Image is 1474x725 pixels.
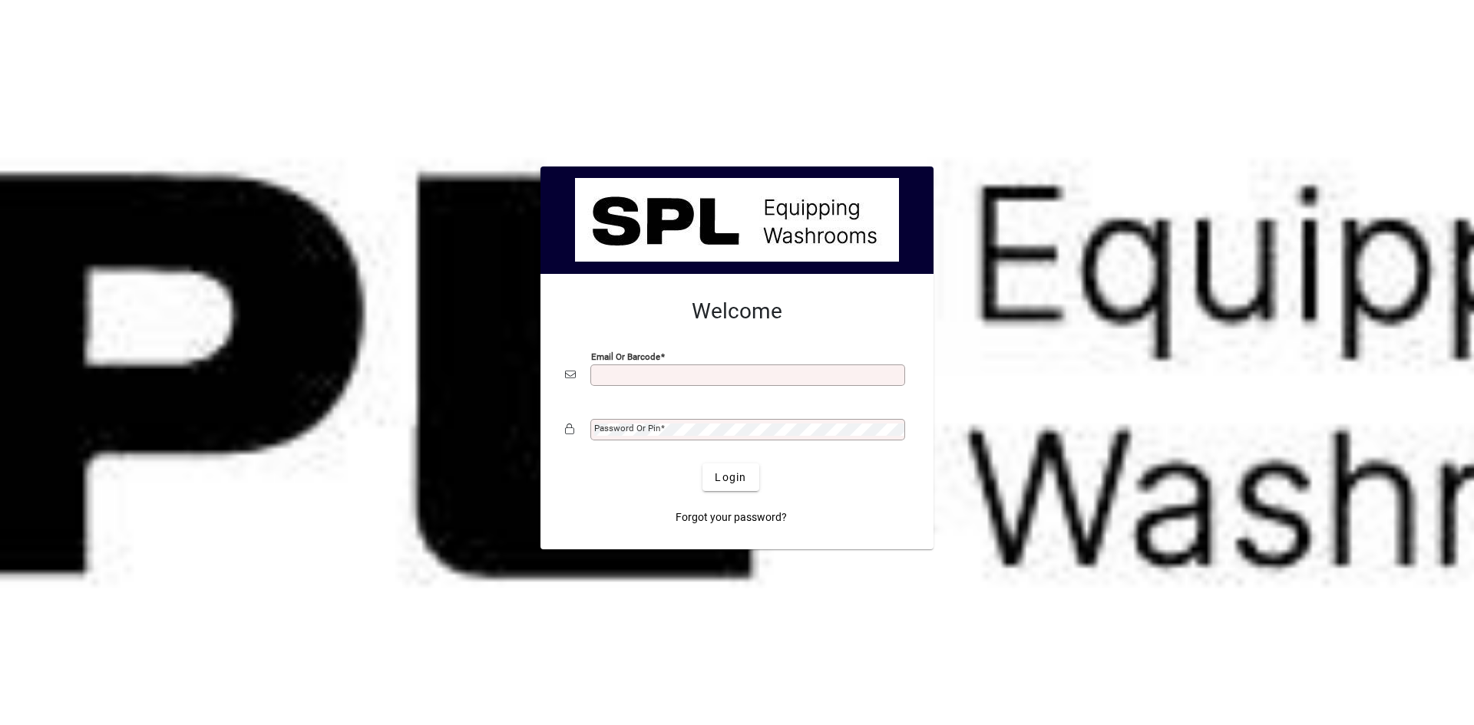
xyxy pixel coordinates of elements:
[676,509,787,526] span: Forgot your password?
[669,503,793,531] a: Forgot your password?
[594,423,660,433] mat-label: Password or Pin
[715,470,746,486] span: Login
[565,298,909,325] h2: Welcome
[591,351,660,362] mat-label: Email or Barcode
[702,463,758,491] button: Login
